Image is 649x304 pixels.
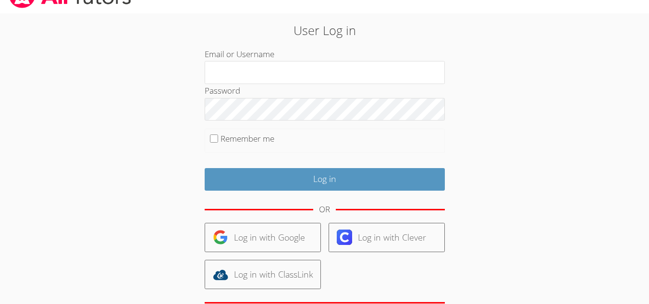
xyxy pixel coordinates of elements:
[205,49,274,60] label: Email or Username
[205,85,240,96] label: Password
[213,230,228,245] img: google-logo-50288ca7cdecda66e5e0955fdab243c47b7ad437acaf1139b6f446037453330a.svg
[337,230,352,245] img: clever-logo-6eab21bc6e7a338710f1a6ff85c0baf02591cd810cc4098c63d3a4b26e2feb20.svg
[149,21,500,39] h2: User Log in
[205,260,321,289] a: Log in with ClassLink
[213,267,228,282] img: classlink-logo-d6bb404cc1216ec64c9a2012d9dc4662098be43eaf13dc465df04b49fa7ab582.svg
[329,223,445,252] a: Log in with Clever
[205,223,321,252] a: Log in with Google
[205,168,445,191] input: Log in
[319,203,330,217] div: OR
[220,133,274,144] label: Remember me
